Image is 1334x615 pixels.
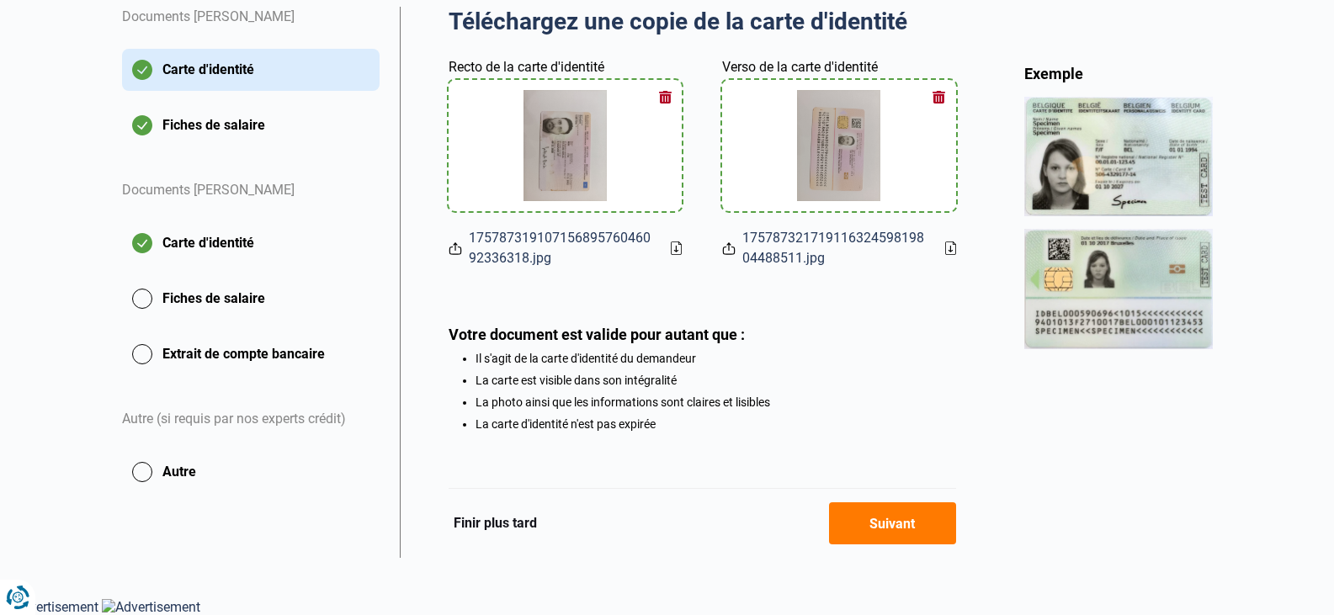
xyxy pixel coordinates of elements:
h2: Téléchargez une copie de la carte d'identité [449,7,956,37]
button: Fiches de salaire [122,104,380,146]
button: Carte d'identité [122,49,380,91]
a: Download [671,241,682,255]
li: Il s'agit de la carte d'identité du demandeur [476,352,956,365]
img: idCard [1024,97,1213,348]
a: Download [945,241,956,255]
div: Documents [PERSON_NAME] [122,160,380,222]
li: La carte d'identité n'est pas expirée [476,417,956,431]
button: Suivant [829,502,956,544]
li: La carte est visible dans son intégralité [476,374,956,387]
div: Autre (si requis par nos experts crédit) [122,389,380,451]
button: Carte d'identité [122,222,380,264]
div: Votre document est valide pour autant que : [449,326,956,343]
img: idCard1File [524,90,607,202]
button: Extrait de compte bancaire [122,333,380,375]
img: Advertisement [102,599,200,615]
button: Autre [122,451,380,493]
span: 17578731910715689576046092336318.jpg [469,228,657,268]
button: Fiches de salaire [122,278,380,320]
img: idCard2File [797,90,880,202]
label: Recto de la carte d'identité [449,57,604,77]
span: 17578732171911632459819804488511.jpg [742,228,931,268]
button: Finir plus tard [449,512,542,534]
div: Documents [PERSON_NAME] [122,7,380,49]
label: Verso de la carte d'identité [722,57,878,77]
div: Exemple [1024,64,1213,83]
li: La photo ainsi que les informations sont claires et lisibles [476,395,956,409]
